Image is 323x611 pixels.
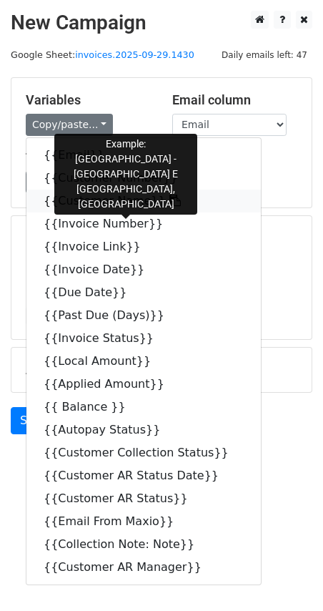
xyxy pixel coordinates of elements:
[26,464,261,487] a: {{Customer AR Status Date}}
[26,190,261,212] a: {{Customer Name}}
[26,487,261,510] a: {{Customer AR Status}}
[26,235,261,258] a: {{Invoice Link}}
[26,258,261,281] a: {{Invoice Date}}
[26,441,261,464] a: {{Customer Collection Status}}
[26,533,261,556] a: {{Collection Note: Note}}
[26,144,261,167] a: {{Email}}
[26,510,261,533] a: {{Email From Maxio}}
[26,304,261,327] a: {{Past Due (Days)}}
[26,92,151,108] h5: Variables
[26,419,261,441] a: {{Autopay Status}}
[26,212,261,235] a: {{Invoice Number}}
[217,49,312,60] a: Daily emails left: 47
[54,134,197,215] div: Example: [GEOGRAPHIC_DATA] - [GEOGRAPHIC_DATA] E [GEOGRAPHIC_DATA], [GEOGRAPHIC_DATA]
[26,373,261,396] a: {{Applied Amount}}
[26,556,261,579] a: {{Customer AR Manager}}
[11,407,58,434] a: Send
[26,167,261,190] a: {{Customer Number}}
[26,114,113,136] a: Copy/paste...
[252,542,323,611] iframe: Chat Widget
[75,49,194,60] a: invoices.2025-09-29.1430
[217,47,312,63] span: Daily emails left: 47
[11,11,312,35] h2: New Campaign
[26,327,261,350] a: {{Invoice Status}}
[26,396,261,419] a: {{ Balance }}
[172,92,297,108] h5: Email column
[11,49,194,60] small: Google Sheet:
[26,350,261,373] a: {{Local Amount}}
[26,281,261,304] a: {{Due Date}}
